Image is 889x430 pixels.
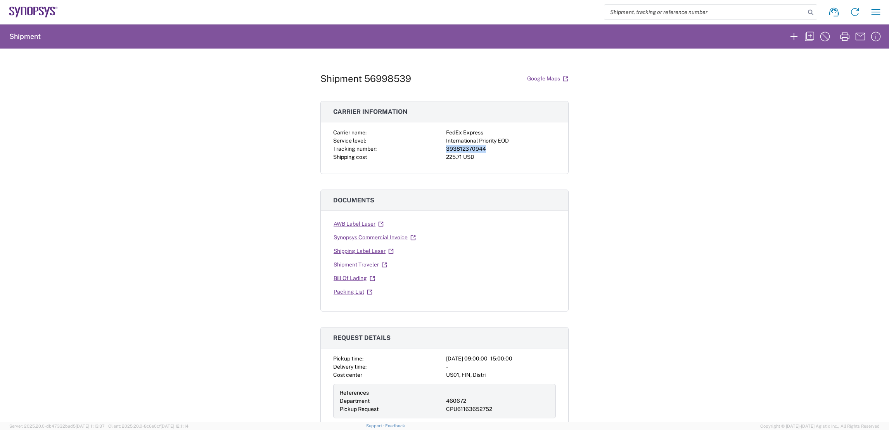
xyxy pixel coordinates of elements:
[446,137,556,145] div: International Priority EOD
[333,258,387,272] a: Shipment Traveler
[446,363,556,371] div: -
[333,244,394,258] a: Shipping Label Laser
[446,153,556,161] div: 225.71 USD
[108,424,189,428] span: Client: 2025.20.0-8c6e0cf
[604,5,805,19] input: Shipment, tracking or reference number
[9,424,105,428] span: Server: 2025.20.0-db47332bad5
[333,197,374,204] span: Documents
[760,423,880,430] span: Copyright © [DATE]-[DATE] Agistix Inc., All Rights Reserved
[333,285,373,299] a: Packing List
[333,138,366,144] span: Service level:
[333,372,362,378] span: Cost center
[333,129,367,136] span: Carrier name:
[446,129,556,137] div: FedEx Express
[446,397,549,405] div: 460672
[446,405,549,413] div: CPU61163652752
[366,423,386,428] a: Support
[333,108,408,115] span: Carrier information
[76,424,105,428] span: [DATE] 11:13:37
[9,32,41,41] h2: Shipment
[446,145,556,153] div: 393812370944
[340,397,443,405] div: Department
[333,272,375,285] a: Bill Of Lading
[340,390,369,396] span: References
[340,405,443,413] div: Pickup Request
[333,154,367,160] span: Shipping cost
[527,72,569,85] a: Google Maps
[161,424,189,428] span: [DATE] 12:11:14
[446,371,556,379] div: US01, FIN, Distri
[333,334,391,341] span: Request details
[333,231,416,244] a: Synopsys Commercial Invoice
[446,355,556,363] div: [DATE] 09:00:00 - 15:00:00
[333,364,367,370] span: Delivery time:
[333,355,363,362] span: Pickup time:
[385,423,405,428] a: Feedback
[333,217,384,231] a: AWB Label Laser
[333,146,377,152] span: Tracking number:
[320,73,411,84] h1: Shipment 56998539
